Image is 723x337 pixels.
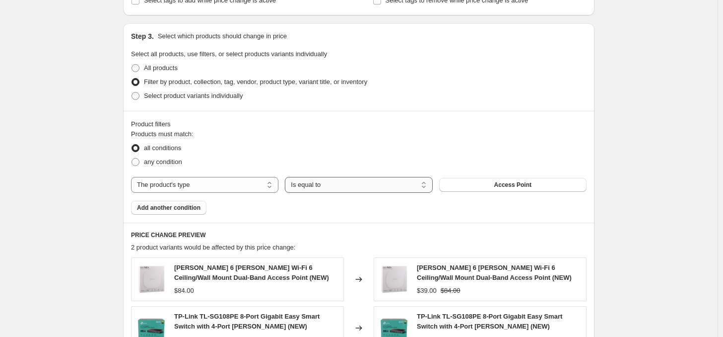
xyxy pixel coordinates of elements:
[174,313,320,330] span: TP-Link TL-SG108PE 8-Port Gigabit Easy Smart Switch with 4-Port [PERSON_NAME] (NEW)
[131,201,206,215] button: Add another condition
[174,286,194,296] div: $84.00
[417,286,437,296] div: $39.00
[131,244,295,251] span: 2 product variants would be affected by this price change:
[144,92,243,99] span: Select product variants individually
[131,31,154,41] h2: Step 3.
[144,144,181,152] span: all conditions
[131,50,327,58] span: Select all products, use filters, or select products variants individually
[441,286,460,296] strike: $84.00
[137,204,200,212] span: Add another condition
[417,264,572,281] span: [PERSON_NAME] 6 [PERSON_NAME] Wi-Fi 6 Ceiling/Wall Mount Dual-Band Access Point (NEW)
[144,64,178,72] span: All products
[494,181,531,189] span: Access Point
[379,264,409,294] img: IMG_0002-Photoroom_f6a0c95a-0bae-4666-ad41-c0e329f51656_80x.jpg
[417,313,562,330] span: TP-Link TL-SG108PE 8-Port Gigabit Easy Smart Switch with 4-Port [PERSON_NAME] (NEW)
[144,78,367,85] span: Filter by product, collection, tag, vendor, product type, variant title, or inventory
[174,264,329,281] span: [PERSON_NAME] 6 [PERSON_NAME] Wi-Fi 6 Ceiling/Wall Mount Dual-Band Access Point (NEW)
[131,119,587,129] div: Product filters
[136,264,166,294] img: IMG_0002-Photoroom_f6a0c95a-0bae-4666-ad41-c0e329f51656_80x.jpg
[158,31,287,41] p: Select which products should change in price
[131,231,587,239] h6: PRICE CHANGE PREVIEW
[144,158,182,166] span: any condition
[439,178,587,192] button: Access Point
[131,130,194,138] span: Products must match:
